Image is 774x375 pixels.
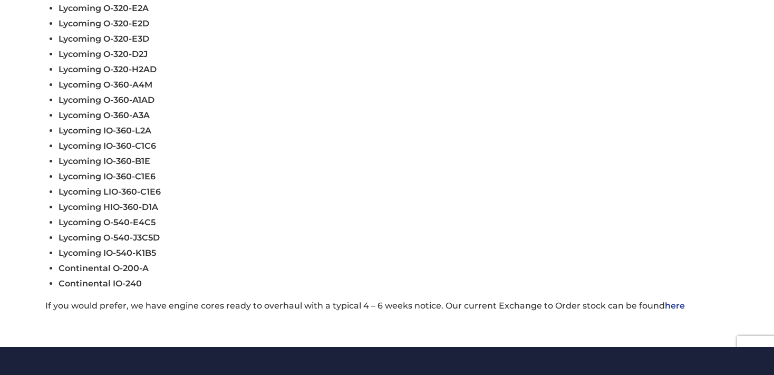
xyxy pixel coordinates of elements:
span: Lycoming O-540-J3C5D [59,233,160,243]
span: Lycoming IO-360-C1C6 [59,141,156,151]
span: Lycoming O-320-D2J [59,49,148,59]
span: Lycoming IO-360-C1E6 [59,171,156,181]
span: Lycoming O-360-A3A [59,110,150,120]
span: Lycoming IO-360-L2A [59,126,151,136]
span: Lycoming IO-540-K1B5 [59,248,156,258]
span: Lycoming O-540-E4C5 [59,217,156,227]
span: Lycoming IO-360-B1E [59,156,150,166]
span: Lycoming O-320-H2AD [59,64,157,74]
span: Continental O-200-A [59,263,149,273]
p: If you would prefer, we have engine cores ready to overhaul with a typical 4 – 6 weeks notice. Ou... [45,300,729,312]
a: here [665,301,685,311]
span: Lycoming O-360-A1AD [59,95,154,105]
span: Lycoming LIO-360-C1E6 [59,187,161,197]
span: Continental IO-240 [59,278,142,289]
span: Lycoming O-320-E3D [59,34,149,44]
span: Lycoming O-360-A4M [59,80,152,90]
span: Lycoming O-320-E2A [59,3,149,13]
span: Lycoming O-320-E2D [59,18,149,28]
span: Lycoming HIO-360-D1A [59,202,158,212]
